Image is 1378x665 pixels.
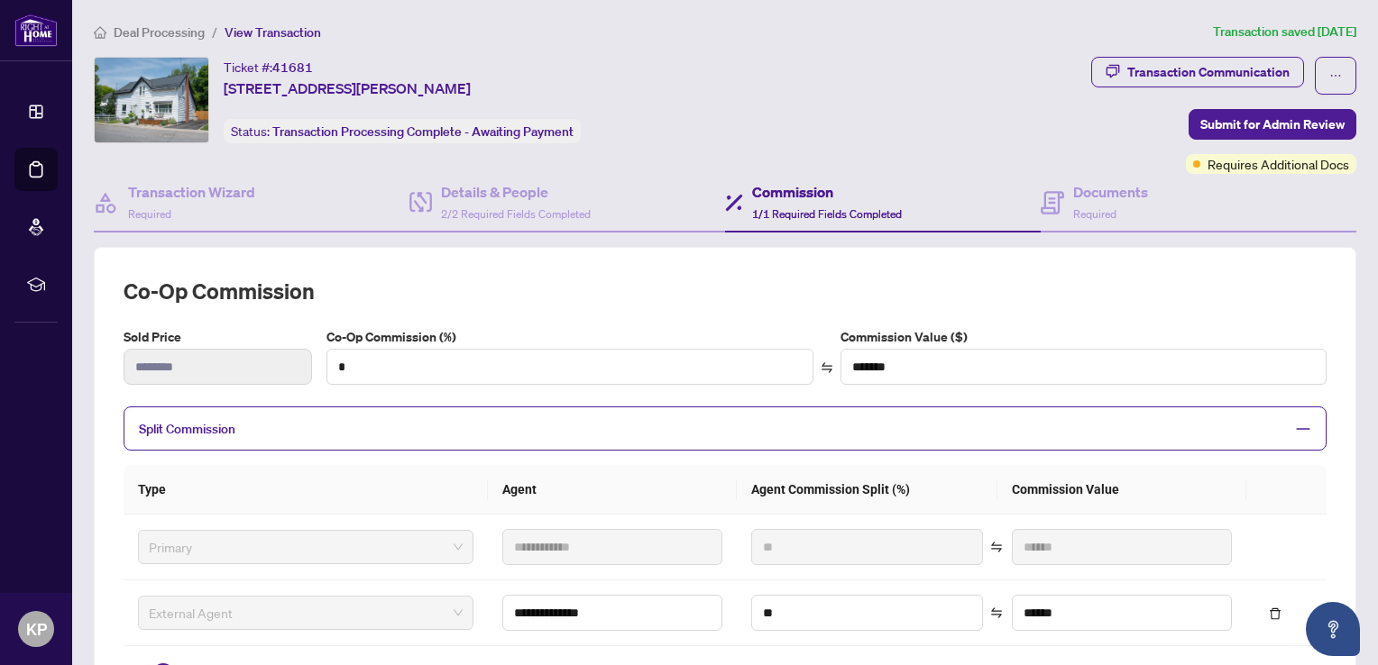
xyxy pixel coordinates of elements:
label: Sold Price [124,327,312,347]
th: Agent [488,465,737,515]
th: Type [124,465,488,515]
span: ellipsis [1329,69,1342,82]
div: Split Commission [124,406,1327,451]
img: logo [14,14,58,47]
span: View Transaction [225,24,321,41]
span: Required [1073,207,1116,221]
h4: Details & People [441,181,591,203]
span: home [94,26,106,39]
span: Primary [149,533,463,560]
span: [STREET_ADDRESS][PERSON_NAME] [224,77,471,99]
span: KP [26,616,47,642]
label: Co-Op Commission (%) [326,327,813,347]
span: Required [128,207,171,221]
span: External Agent [149,599,463,626]
h2: Co-op Commission [124,277,1327,305]
h4: Transaction Wizard [128,181,255,203]
span: delete [1269,607,1282,620]
span: Submit for Admin Review [1200,110,1345,139]
div: Ticket #: [224,57,313,77]
button: Open asap [1306,602,1360,656]
span: Deal Processing [114,24,205,41]
div: Status: [224,119,581,143]
span: Requires Additional Docs [1208,154,1349,174]
span: 1/1 Required Fields Completed [752,207,902,221]
span: swap [821,361,833,374]
label: Commission Value ($) [841,327,1327,347]
img: IMG-X12228416_1.jpg [95,58,208,142]
span: swap [990,606,1003,619]
h4: Commission [752,181,902,203]
th: Commission Value [997,465,1246,515]
span: 41681 [272,59,313,76]
span: Split Commission [139,421,235,437]
span: swap [990,541,1003,553]
th: Agent Commission Split (%) [737,465,998,515]
button: Transaction Communication [1091,57,1304,87]
span: Transaction Processing Complete - Awaiting Payment [272,123,574,140]
span: minus [1295,421,1311,437]
li: / [212,22,217,42]
div: Transaction Communication [1127,58,1290,87]
span: 2/2 Required Fields Completed [441,207,591,221]
h4: Documents [1073,181,1148,203]
article: Transaction saved [DATE] [1213,22,1356,42]
button: Submit for Admin Review [1189,109,1356,140]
